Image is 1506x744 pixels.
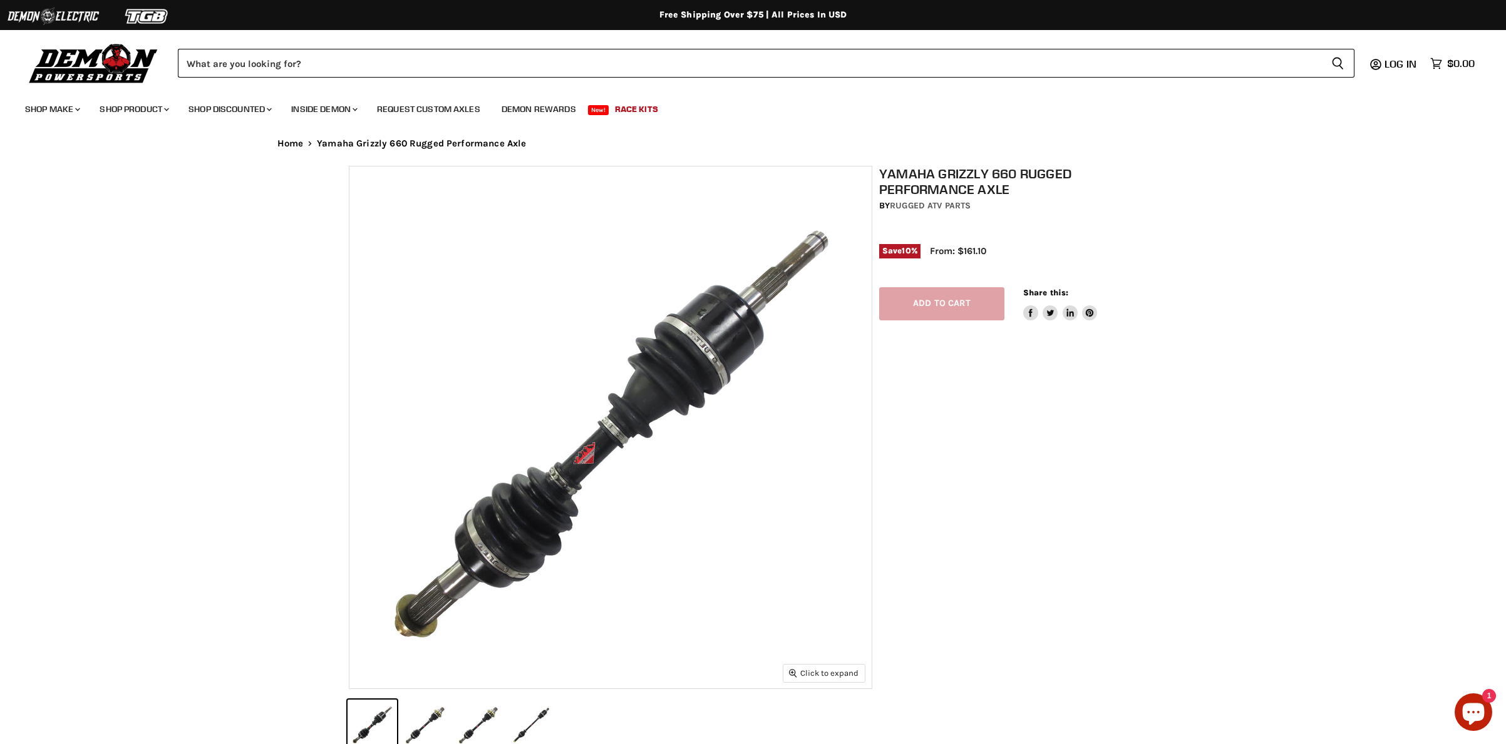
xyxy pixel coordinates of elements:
[317,138,526,149] span: Yamaha Grizzly 660 Rugged Performance Axle
[492,96,585,122] a: Demon Rewards
[179,96,279,122] a: Shop Discounted
[90,96,177,122] a: Shop Product
[277,138,304,149] a: Home
[100,4,194,28] img: TGB Logo 2
[879,199,1165,213] div: by
[879,166,1165,197] h1: Yamaha Grizzly 660 Rugged Performance Axle
[1447,58,1475,69] span: $0.00
[1424,54,1481,73] a: $0.00
[178,49,1321,78] input: Search
[252,138,1254,149] nav: Breadcrumbs
[368,96,490,122] a: Request Custom Axles
[930,245,986,257] span: From: $161.10
[902,246,910,255] span: 10
[1023,287,1098,320] aside: Share this:
[1023,288,1068,297] span: Share this:
[1451,693,1496,734] inbox-online-store-chat: Shopify online store chat
[178,49,1354,78] form: Product
[588,105,609,115] span: New!
[1321,49,1354,78] button: Search
[606,96,668,122] a: Race Kits
[1379,58,1424,69] a: Log in
[890,200,971,211] a: Rugged ATV Parts
[1385,58,1416,70] span: Log in
[879,244,921,258] span: Save %
[16,96,88,122] a: Shop Make
[16,91,1472,122] ul: Main menu
[349,166,872,688] img: Yamaha Grizzly 660 Rugged Performance Axle
[783,665,865,681] button: Click to expand
[6,4,100,28] img: Demon Electric Logo 2
[282,96,365,122] a: Inside Demon
[252,9,1254,21] div: Free Shipping Over $75 | All Prices In USD
[25,41,162,85] img: Demon Powersports
[789,668,859,678] span: Click to expand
